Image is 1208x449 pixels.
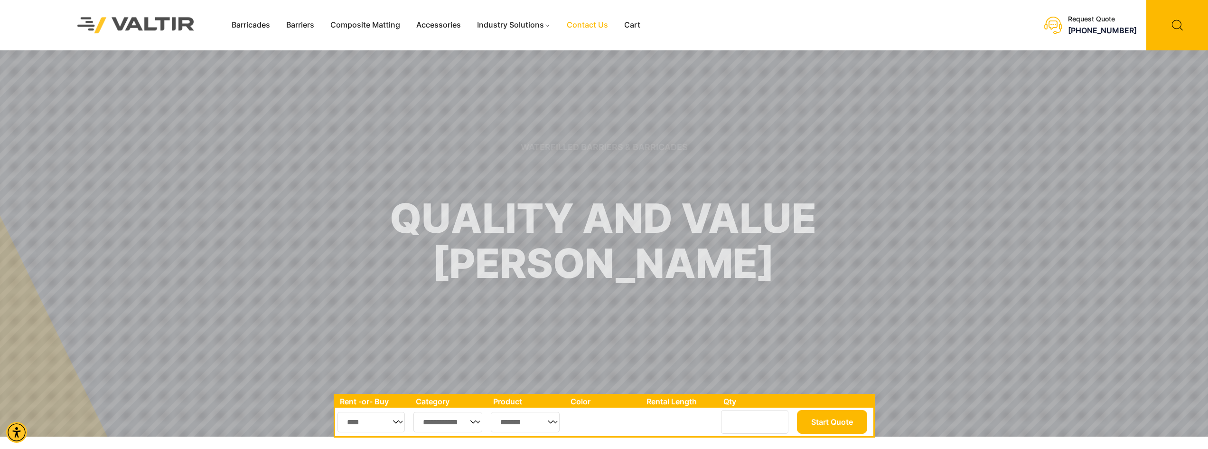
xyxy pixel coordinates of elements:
button: Start Quote [797,410,867,434]
a: Accessories [408,18,469,32]
th: Category [411,395,489,408]
a: call (888) 496-3625 [1068,26,1137,35]
div: Request Quote [1068,15,1137,23]
a: Barriers [278,18,322,32]
th: Rental Length [642,395,719,408]
select: Single select [413,412,483,432]
th: Rent -or- Buy [335,395,411,408]
img: Valtir Rentals [65,5,207,45]
input: Number [721,410,788,434]
th: Color [566,395,642,408]
th: Qty [719,395,794,408]
a: Composite Matting [322,18,408,32]
a: Contact Us [559,18,616,32]
select: Single select [491,412,560,432]
th: Product [488,395,566,408]
div: Accessibility Menu [6,422,27,443]
select: Single select [337,412,405,432]
a: Cart [616,18,648,32]
a: Barricades [224,18,278,32]
a: Industry Solutions [469,18,559,32]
